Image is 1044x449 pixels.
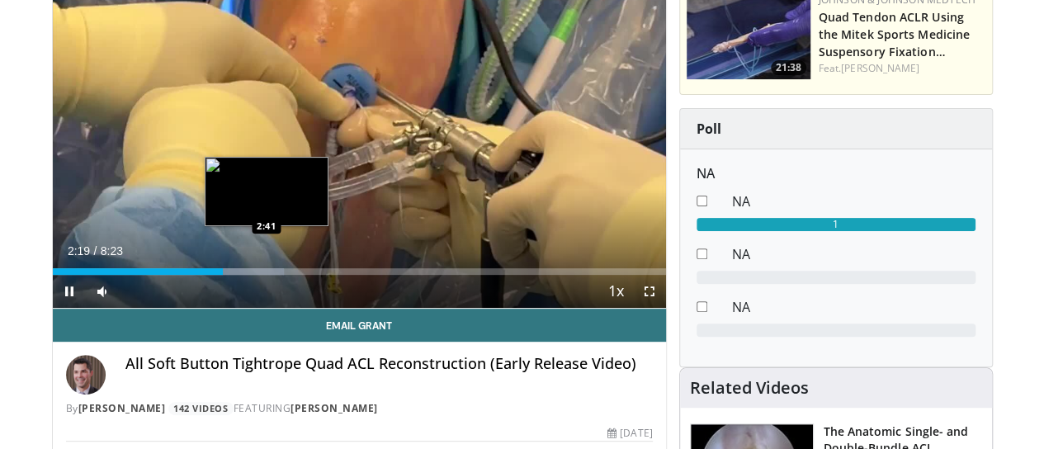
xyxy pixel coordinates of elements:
dd: NA [720,191,988,211]
dd: NA [720,244,988,264]
img: Avatar [66,355,106,395]
button: Playback Rate [600,275,633,308]
span: 2:19 [68,244,90,258]
div: 1 [697,218,976,231]
a: 142 Videos [168,402,234,416]
div: Progress Bar [53,268,666,275]
span: 8:23 [101,244,123,258]
button: Pause [53,275,86,308]
button: Mute [86,275,119,308]
h4: All Soft Button Tightrope Quad ACL Reconstruction (Early Release Video) [125,355,653,373]
div: [DATE] [607,426,652,441]
dd: NA [720,297,988,317]
img: image.jpeg [205,157,328,226]
strong: Poll [697,120,721,138]
div: By FEATURING [66,401,653,416]
div: Feat. [819,61,985,76]
span: / [94,244,97,258]
button: Fullscreen [633,275,666,308]
a: [PERSON_NAME] [291,401,378,415]
h4: Related Videos [690,378,809,398]
a: [PERSON_NAME] [78,401,166,415]
a: Quad Tendon ACLR Using the Mitek Sports Medicine Suspensory Fixation… [819,9,971,59]
h6: NA [697,166,976,182]
span: 21:38 [771,60,806,75]
a: Email Grant [53,309,666,342]
a: [PERSON_NAME] [841,61,919,75]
